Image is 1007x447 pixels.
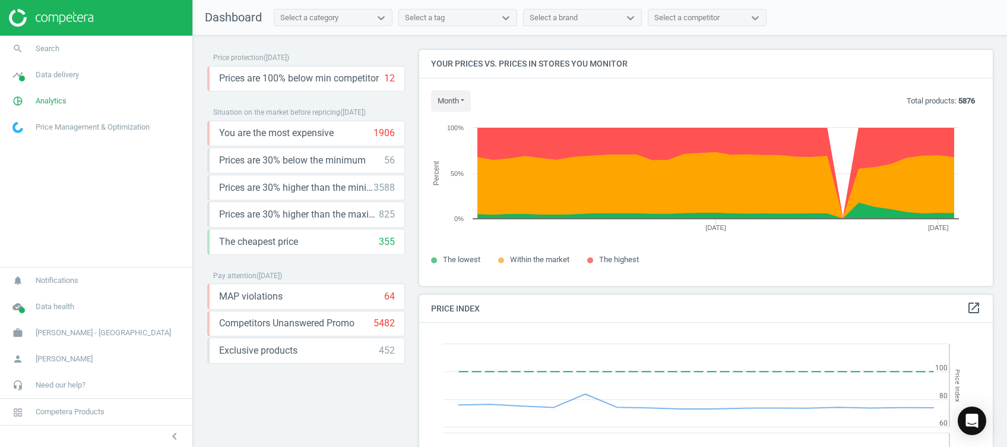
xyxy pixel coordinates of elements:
[36,301,74,312] span: Data health
[7,295,29,318] i: cloud_done
[36,354,93,364] span: [PERSON_NAME]
[7,90,29,112] i: pie_chart_outlined
[935,364,948,372] text: 100
[454,215,464,222] text: 0%
[432,160,441,185] tspan: Percent
[907,96,975,106] p: Total products:
[958,407,986,435] div: Open Intercom Messenger
[654,12,720,23] div: Select a competitor
[9,9,93,27] img: ajHJNr6hYgQAAAAASUVORK5CYII=
[431,90,471,112] button: month
[36,122,150,133] span: Price Management & Optimization
[219,317,354,330] span: Competitors Unanswered Promo
[36,407,104,417] span: Competera Products
[167,429,182,443] i: chevron_left
[213,108,340,117] span: Situation on the market before repricing
[219,154,366,167] span: Prices are 30% below the minimum
[7,64,29,86] i: timeline
[36,328,171,338] span: [PERSON_NAME] - [GEOGRAPHIC_DATA]
[419,50,993,78] h4: Your prices vs. prices in stores you monitor
[379,344,395,357] div: 452
[213,53,264,62] span: Price protection
[219,290,283,303] span: MAP violations
[373,127,395,140] div: 1906
[7,374,29,396] i: headset_mic
[36,380,85,391] span: Need our help?
[419,295,993,323] h4: Price Index
[7,37,29,60] i: search
[219,181,373,194] span: Prices are 30% higher than the minimum
[264,53,289,62] span: ( [DATE] )
[599,255,639,264] span: The highest
[213,272,256,280] span: Pay attention
[280,12,338,23] div: Select a category
[958,96,975,105] b: 5876
[36,70,79,80] span: Data delivery
[939,392,948,400] text: 80
[379,235,395,248] div: 355
[219,208,379,221] span: Prices are 30% higher than the maximal
[7,269,29,292] i: notifications
[12,122,23,133] img: wGWNvw8QSZomAAAAABJRU5ErkJggg==
[219,235,298,248] span: The cheapest price
[219,127,334,140] span: You are the most expensive
[340,108,366,117] span: ( [DATE] )
[219,72,379,85] span: Prices are 100% below min competitor
[256,272,282,280] span: ( [DATE] )
[36,96,66,106] span: Analytics
[7,348,29,370] i: person
[967,301,981,316] a: open_in_new
[219,344,297,357] span: Exclusive products
[705,224,726,231] tspan: [DATE]
[36,275,78,286] span: Notifications
[205,10,262,24] span: Dashboard
[384,154,395,167] div: 56
[928,224,949,231] tspan: [DATE]
[405,12,445,23] div: Select a tag
[379,208,395,221] div: 825
[967,301,981,315] i: open_in_new
[451,170,464,177] text: 50%
[160,429,189,444] button: chevron_left
[373,317,395,330] div: 5482
[443,255,480,264] span: The lowest
[7,322,29,344] i: work
[954,369,961,402] tspan: Price Index
[373,181,395,194] div: 3588
[384,72,395,85] div: 12
[939,419,948,427] text: 60
[384,290,395,303] div: 64
[510,255,569,264] span: Within the market
[36,43,59,54] span: Search
[447,124,464,131] text: 100%
[530,12,578,23] div: Select a brand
